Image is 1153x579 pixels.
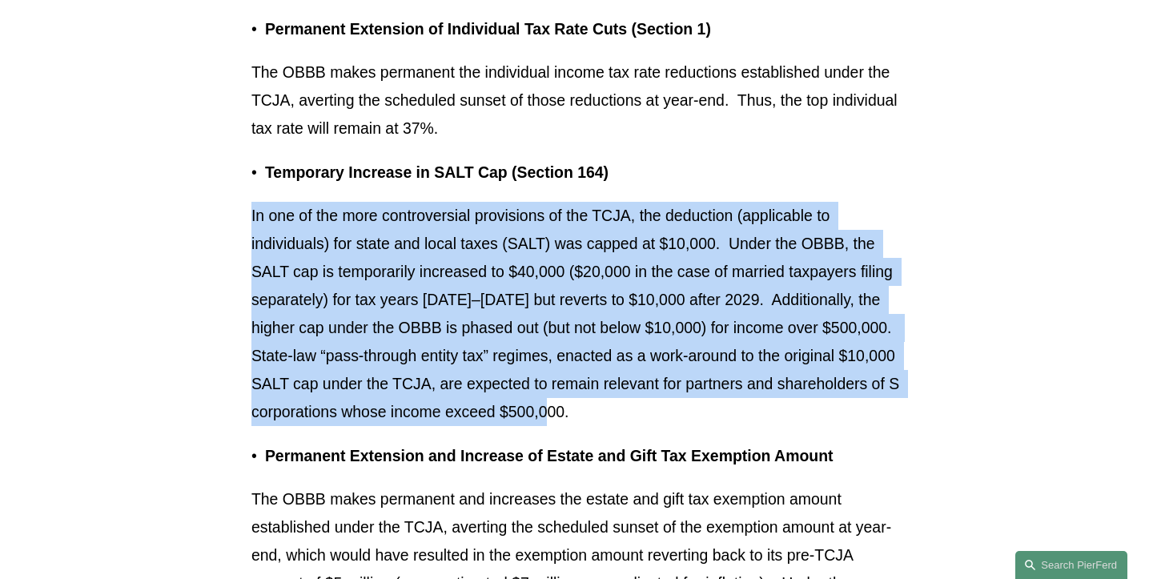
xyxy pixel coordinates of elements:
[265,163,609,181] strong: Temporary Increase in SALT Cap (Section 164)
[251,202,902,426] p: In one of the more controversial provisions of the TCJA, the deduction (applicable to individuals...
[1015,551,1127,579] a: Search this site
[265,447,834,464] strong: Permanent Extension and Increase of Estate and Gift Tax Exemption Amount
[265,20,711,38] strong: Permanent Extension of Individual Tax Rate Cuts (Section 1)
[251,58,902,143] p: The OBBB makes permanent the individual income tax rate reductions established under the TCJA, av...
